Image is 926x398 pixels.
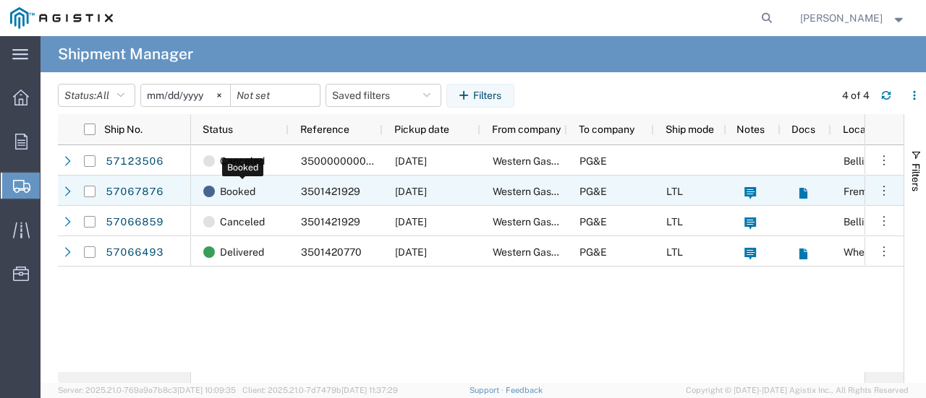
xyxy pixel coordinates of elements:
[395,155,427,167] span: 10/14/2025
[579,124,634,135] span: To company
[177,386,236,394] span: [DATE] 10:09:35
[220,207,265,237] span: Canceled
[203,124,233,135] span: Status
[446,84,514,107] button: Filters
[506,386,543,394] a: Feedback
[105,241,164,264] a: 57066493
[579,186,607,197] span: PG&E
[493,155,632,167] span: Western Gas Technologies Inc
[493,246,632,258] span: Western Gas Technologies Inc
[301,186,360,197] span: 3501421929
[395,186,427,197] span: 10/14/2025
[666,124,714,135] span: Ship mode
[105,150,164,173] a: 57123506
[791,124,815,135] span: Docs
[326,84,441,107] button: Saved filters
[579,155,607,167] span: PG&E
[301,155,386,167] span: 3500000000000
[231,85,320,106] input: Not set
[666,216,683,228] span: LTL
[58,36,193,72] h4: Shipment Manager
[58,386,236,394] span: Server: 2025.21.0-769a9a7b8c3
[301,216,360,228] span: 3501421929
[799,9,906,27] button: [PERSON_NAME]
[844,155,896,167] span: Bellingham
[10,7,113,29] img: logo
[105,181,164,204] a: 57067876
[242,386,398,394] span: Client: 2025.21.0-7d7479b
[493,186,632,197] span: Western Gas Technologies Inc
[301,246,362,258] span: 3501420770
[220,176,255,207] span: Booked
[104,124,143,135] span: Ship No.
[220,237,264,267] span: Delivered
[910,163,922,191] span: Filters
[736,124,765,135] span: Notes
[105,211,164,234] a: 57066859
[579,246,607,258] span: PG&E
[666,246,683,258] span: LTL
[141,85,230,106] input: Not set
[493,216,632,228] span: Western Gas Technologies Inc
[300,124,349,135] span: Reference
[800,10,883,26] span: Michael Legittino
[341,386,398,394] span: [DATE] 11:37:29
[470,386,506,394] a: Support
[492,124,561,135] span: From company
[394,124,449,135] span: Pickup date
[579,216,607,228] span: PG&E
[220,146,265,176] span: Canceled
[843,124,883,135] span: Location
[666,186,683,197] span: LTL
[686,384,909,397] span: Copyright © [DATE]-[DATE] Agistix Inc., All Rights Reserved
[395,216,427,228] span: 10/10/2025
[844,216,896,228] span: Bellingham
[96,90,109,101] span: All
[842,88,870,103] div: 4 of 4
[395,246,427,258] span: 10/10/2025
[58,84,135,107] button: Status:All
